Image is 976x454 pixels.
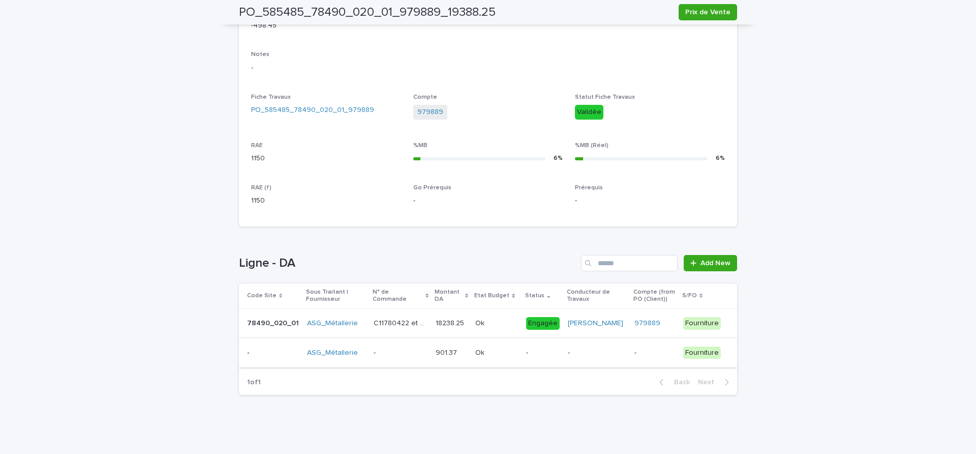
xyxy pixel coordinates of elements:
[575,94,635,100] span: Statut Fiche Travaux
[684,255,737,271] a: Add New
[306,287,367,305] p: Sous Traitant | Fournisseur
[474,290,509,301] p: Etat Budget
[581,255,678,271] input: Search
[525,290,544,301] p: Status
[413,143,428,149] span: %MB
[575,105,603,120] div: Validée
[526,317,560,330] div: Engagée
[251,185,271,191] span: RAE (f)
[694,378,737,387] button: Next
[436,347,459,357] p: 901.37
[651,378,694,387] button: Back
[251,105,374,116] a: PO_585485_78490_020_01_979889
[683,317,721,330] div: Fourniture
[554,153,563,164] div: 6 %
[374,347,378,357] p: -
[575,195,725,206] p: -
[526,349,560,357] p: -
[251,195,401,206] p: 1150
[683,347,721,359] div: Fourniture
[374,317,430,328] p: C11780422 et C11780373
[475,317,486,328] p: Ok
[436,317,466,328] p: 18238.25
[247,317,301,328] p: 78490_020_01
[413,94,437,100] span: Compte
[239,308,737,338] tr: 78490_020_0178490_020_01 ASG_Métallerie C11780422 et C11780373C11780422 et C11780373 18238.251823...
[239,370,269,395] p: 1 of 1
[575,185,603,191] span: Prérequis
[417,107,443,118] a: 979889
[413,195,563,206] p: -
[413,185,451,191] span: Go Prérequis
[575,143,608,149] span: %MB (Réel)
[251,153,401,164] p: 1150
[307,349,358,357] a: ASG_Métallerie
[698,379,720,386] span: Next
[633,287,676,305] p: Compte (from PO (Client))
[239,338,737,367] tr: -- ASG_Métallerie -- 901.37901.37 OkOk ---Fourniture
[679,4,737,20] button: Prix de Vente
[668,379,690,386] span: Back
[251,94,291,100] span: Fiche Travaux
[716,153,725,164] div: 6 %
[373,287,423,305] p: N° de Commande
[475,347,486,357] p: Ok
[634,319,660,328] a: 979889
[634,349,675,357] p: -
[247,290,277,301] p: Code Site
[682,290,697,301] p: S/FO
[239,5,496,20] h2: PO_585485_78490_020_01_979889_19388.25
[251,143,263,149] span: RAE
[568,349,626,357] p: -
[685,7,730,17] span: Prix de Vente
[307,319,358,328] a: ASG_Métallerie
[251,51,269,58] span: Notes
[567,287,627,305] p: Conducteur de Travaux
[435,287,463,305] p: Montant DA
[700,260,730,267] span: Add New
[251,63,725,73] p: -
[239,256,577,271] h1: Ligne - DA
[568,319,623,328] a: [PERSON_NAME]
[247,347,252,357] p: -
[251,20,401,31] p: -498.45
